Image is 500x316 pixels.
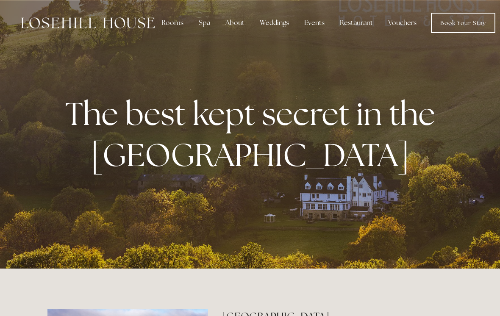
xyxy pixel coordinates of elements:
a: Book Your Stay [431,13,495,33]
div: Rooms [155,14,190,31]
div: Events [297,14,331,31]
div: Restaurant [333,14,380,31]
strong: The best kept secret in the [GEOGRAPHIC_DATA] [65,93,442,176]
div: About [219,14,251,31]
div: Weddings [253,14,296,31]
img: Losehill House [21,17,155,28]
div: Spa [192,14,217,31]
a: Vouchers [381,14,423,31]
